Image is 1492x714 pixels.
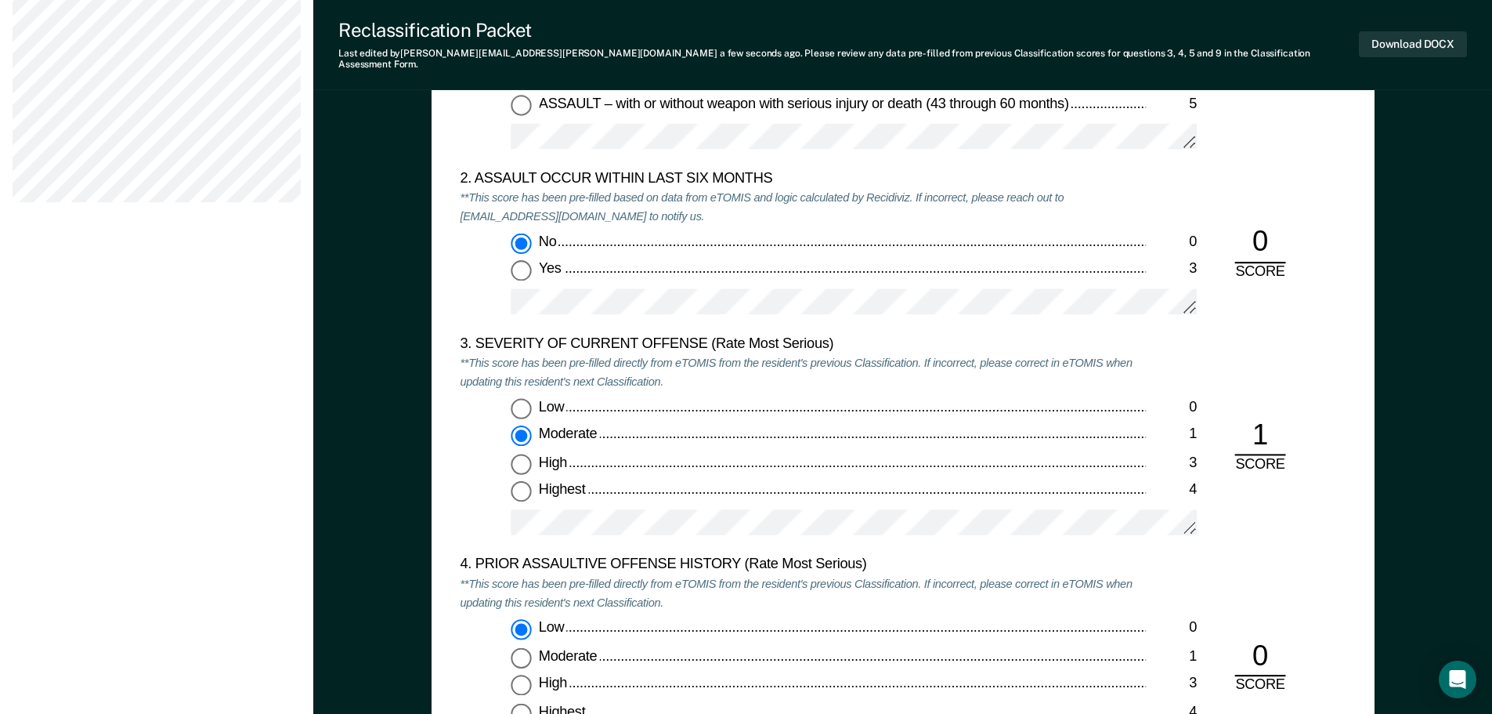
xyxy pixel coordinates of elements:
span: High [538,675,569,690]
div: 5 [1146,96,1197,114]
em: **This score has been pre-filled directly from eTOMIS from the resident's previous Classification... [460,576,1132,609]
div: 3. SEVERITY OF CURRENT OFFENSE (Rate Most Serious) [460,335,1146,354]
span: Yes [538,261,563,277]
span: High [538,454,569,469]
span: Highest [538,481,587,497]
input: No0 [511,233,531,253]
div: 0 [1146,398,1197,417]
div: 1 [1146,426,1197,444]
div: 0 [1146,619,1197,638]
span: a few seconds ago [720,48,800,59]
div: 3 [1146,675,1197,694]
input: High3 [511,454,531,474]
span: Low [538,619,566,635]
span: ASSAULT – with or without weapon with serious injury or death (43 through 60 months) [538,96,1071,111]
div: SCORE [1222,676,1298,695]
div: SCORE [1222,263,1298,281]
div: SCORE [1222,456,1298,475]
input: Yes3 [511,261,531,281]
button: Download DOCX [1359,31,1467,57]
input: Moderate1 [511,426,531,446]
div: 3 [1146,454,1197,473]
span: No [538,233,558,248]
div: 1 [1234,417,1285,455]
input: Highest4 [511,481,531,502]
div: Open Intercom Messenger [1439,661,1476,698]
div: 0 [1234,638,1285,676]
div: 3 [1146,261,1197,280]
input: Moderate1 [511,647,531,667]
div: 1 [1146,647,1197,665]
div: Reclassification Packet [338,19,1359,42]
div: Last edited by [PERSON_NAME][EMAIL_ADDRESS][PERSON_NAME][DOMAIN_NAME] . Please review any data pr... [338,48,1359,71]
input: High3 [511,675,531,695]
input: Low0 [511,398,531,419]
div: 4 [1146,481,1197,500]
input: ASSAULT – with or without weapon with serious injury or death (43 through 60 months)5 [511,96,531,116]
div: 0 [1146,233,1197,252]
span: Moderate [538,647,599,662]
span: Low [538,398,566,414]
span: Moderate [538,426,599,441]
div: 4. PRIOR ASSAULTIVE OFFENSE HISTORY (Rate Most Serious) [460,556,1146,575]
input: Low0 [511,619,531,640]
div: 2. ASSAULT OCCUR WITHIN LAST SIX MONTHS [460,170,1146,189]
div: 0 [1234,224,1285,263]
em: **This score has been pre-filled directly from eTOMIS from the resident's previous Classification... [460,355,1132,388]
em: **This score has been pre-filled based on data from eTOMIS and logic calculated by Recidiviz. If ... [460,190,1064,223]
